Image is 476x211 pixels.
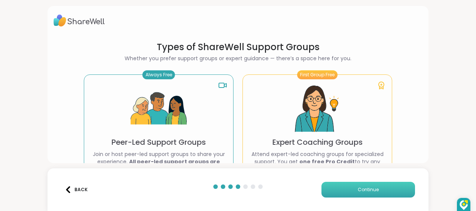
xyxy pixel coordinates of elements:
div: First Group Free [297,70,338,79]
span: Continue [358,186,379,193]
b: All peer-led support groups are free. [129,158,220,173]
div: Always Free [143,70,175,79]
p: Expert Coaching Groups [272,137,363,147]
b: one free Pro Credit [299,158,355,165]
p: Attend expert-led coaching groups for specialized support. You get to try any Expert Coaching Group. [249,150,386,173]
img: Expert Coaching Groups [289,81,345,137]
img: Peer-Led Support Groups [131,81,187,137]
img: ShareWell Logo [54,12,105,29]
h2: Whether you prefer support groups or expert guidance — there’s a space here for you. [84,55,392,62]
p: Peer-Led Support Groups [112,137,206,147]
button: Continue [321,182,415,198]
img: DzVsEph+IJtmAAAAAElFTkSuQmCC [460,200,468,210]
p: Join or host peer-led support groups to share your experience. [90,150,227,173]
button: Back [61,182,91,198]
h1: Types of ShareWell Support Groups [84,41,392,53]
div: Back [65,186,88,193]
